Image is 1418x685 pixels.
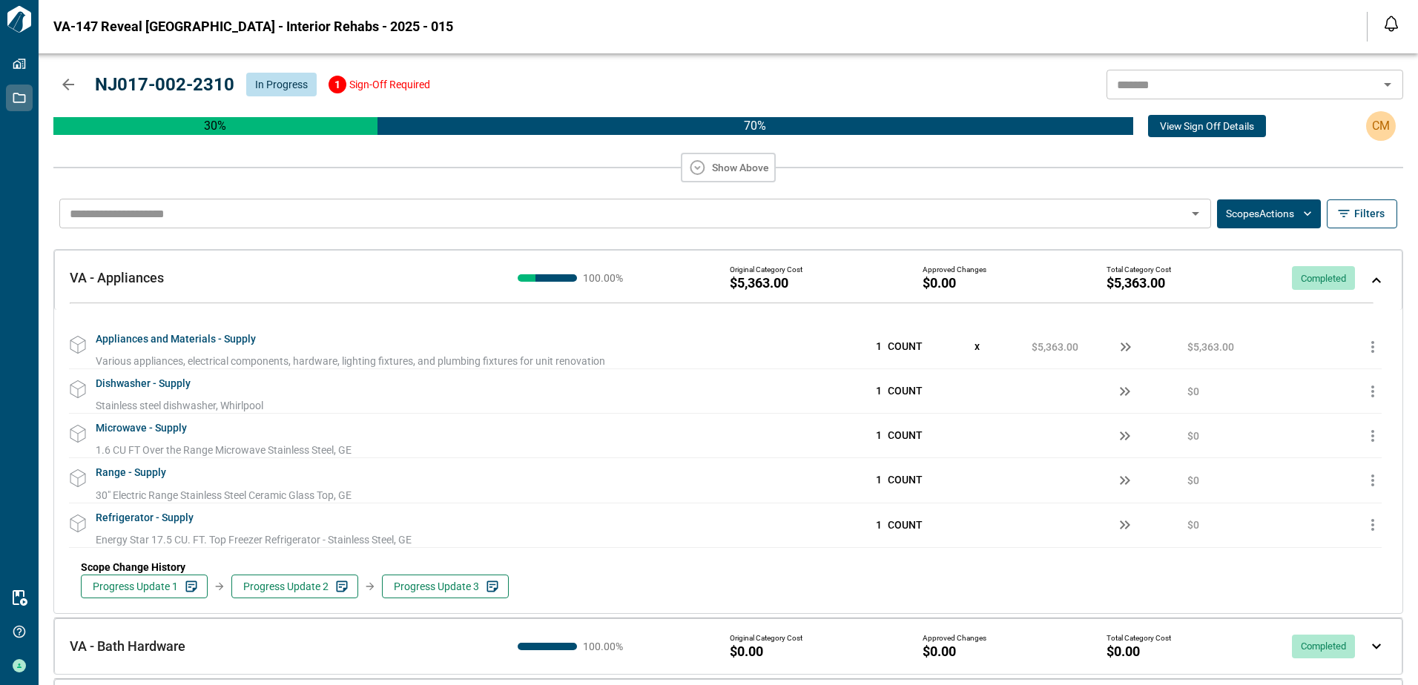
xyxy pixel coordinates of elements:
span: COUNT [888,519,923,531]
span: 1 [876,429,882,441]
span: Microwave - Supply [96,414,187,443]
span: VA-147 Reveal [GEOGRAPHIC_DATA] - Interior Rehabs - 2025 - 015 [53,19,453,34]
iframe: Intercom live chat [1368,635,1403,670]
span: Approved Changes [923,634,986,643]
div: 1 [329,76,346,93]
button: Progress Update 2 [231,575,358,598]
span: Original Category Cost [730,634,802,643]
span: $0 [1187,473,1199,488]
span: Energy Star 17.5 CU. FT. Top Freezer Refrigerator - Stainless Steel, GE [96,534,412,546]
span: 1 [876,385,882,397]
span: $5,363.00 [1032,340,1078,354]
span: 100.00 % [583,273,627,283]
span: COUNT [888,429,923,441]
span: Total Category Cost [1107,265,1171,274]
span: Completed [1292,641,1355,652]
span: Stainless steel dishwasher, Whirlpool [96,400,263,411]
span: $5,363.00 [730,276,788,291]
span: 100.00 % [583,641,627,652]
span: $5,363.00 [1107,276,1165,291]
span: 1 [876,519,882,531]
span: COUNT [888,474,923,486]
span: COUNT [888,340,923,352]
span: 1 [876,474,882,486]
div: Completed & Invoiced $7800 (30%) [53,117,377,135]
span: Approved Changes [923,265,986,274]
span: $0.00 [923,644,956,659]
span: $0.00 [923,276,956,291]
span: 30" Electric Range Stainless Steel Ceramic Glass Top, GE [96,489,352,501]
span: 1.6 CU FT Over the Range Microwave Stainless Steel, GE [96,444,352,456]
span: Progress Update 3 [394,579,479,594]
span: Original Category Cost [730,265,802,274]
p: Sign-Off Required [349,77,430,93]
button: Show Above [681,153,776,182]
button: Filters [1327,199,1397,228]
span: Progress Update 2 [243,579,329,594]
button: Progress Update 3 [382,575,509,598]
span: $0.00 [730,644,763,659]
span: Total Category Cost [1107,634,1171,643]
span: Dishwasher - Supply [96,369,191,398]
span: Refrigerator - Supply [96,503,194,532]
span: Scope Change History [81,561,185,573]
span: Range - Supply [96,458,166,487]
span: Various appliances, electrical components, hardware, lighting fixtures, and plumbing fixtures for... [96,355,605,367]
span: $0.00 [1107,644,1140,659]
span: NJ017-002-2310 [95,74,234,95]
span: VA - Appliances [70,270,164,285]
div: VA - Appliances100.00%Original Category Cost$5,363.00Approved Changes$0.00Total Category Cost$5,3... [54,250,1402,310]
div: VA - Bath Hardware100.00%Original Category Cost$0.00Approved Changes$0.00Total Category Cost$0.00... [54,618,1402,674]
span: $0 [1187,517,1199,532]
p: 30 % [53,117,377,135]
button: Open [1377,74,1398,95]
span: x [975,340,980,352]
span: VA - Bath Hardware [70,638,185,654]
button: Open [1185,203,1206,224]
span: $5,363.00 [1187,340,1234,354]
span: Completed [1292,273,1355,284]
div: Completed & To be Invoiced $18200 (70%) [377,117,1133,135]
span: Filters [1354,206,1385,221]
button: View Sign Off Details [1148,115,1266,137]
button: Progress Update 1 [81,575,208,598]
span: Progress Update 1 [93,579,178,594]
span: In Progress [255,79,308,90]
p: 70 % [377,117,1133,135]
img: expand [1372,277,1381,283]
span: 1 [876,340,882,352]
span: $0 [1187,428,1199,443]
span: COUNT [888,385,923,397]
button: Open notification feed [1379,12,1403,36]
button: ScopesActions [1217,199,1321,228]
span: Appliances and Materials - Supply [96,325,256,354]
span: $0 [1187,384,1199,399]
p: CM [1372,117,1390,135]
